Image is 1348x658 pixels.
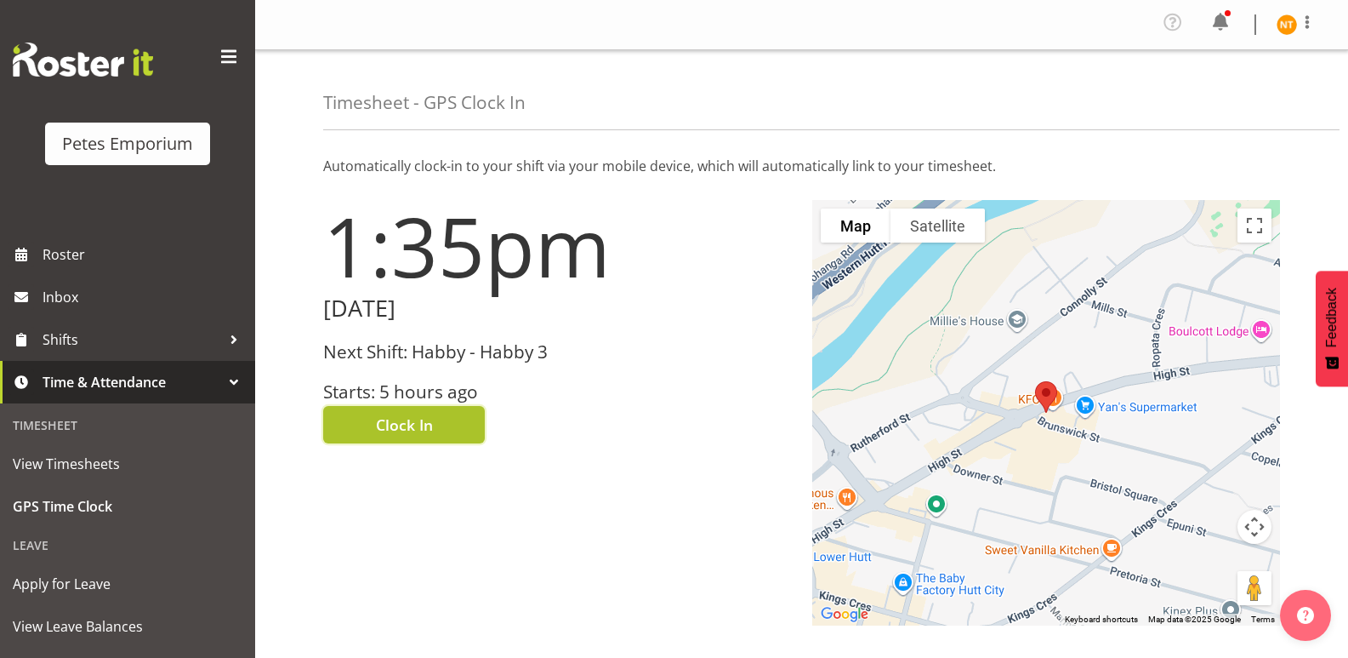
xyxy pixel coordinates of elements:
[13,43,153,77] img: Rosterit website logo
[1237,510,1271,544] button: Map camera controls
[62,131,193,157] div: Petes Emporium
[323,295,792,322] h2: [DATE]
[43,284,247,310] span: Inbox
[323,406,485,443] button: Clock In
[376,414,433,436] span: Clock In
[13,494,242,519] span: GPS Time Clock
[13,451,242,477] span: View Timesheets
[323,342,792,362] h3: Next Shift: Habby - Habby 3
[43,242,247,267] span: Roster
[1237,209,1271,243] button: Toggle fullscreen view
[13,571,242,597] span: Apply for Leave
[1148,615,1241,624] span: Map data ©2025 Google
[4,605,251,648] a: View Leave Balances
[323,93,526,112] h4: Timesheet - GPS Clock In
[323,156,1280,176] p: Automatically clock-in to your shift via your mobile device, which will automatically link to you...
[323,200,792,292] h1: 1:35pm
[816,604,873,626] img: Google
[43,327,221,352] span: Shifts
[1324,288,1339,347] span: Feedback
[821,209,890,243] button: Show street map
[890,209,985,243] button: Show satellite imagery
[4,485,251,528] a: GPS Time Clock
[1316,271,1348,386] button: Feedback - Show survey
[4,443,251,485] a: View Timesheets
[13,614,242,639] span: View Leave Balances
[1251,615,1275,624] a: Terms (opens in new tab)
[4,563,251,605] a: Apply for Leave
[1065,614,1138,626] button: Keyboard shortcuts
[43,369,221,395] span: Time & Attendance
[4,528,251,563] div: Leave
[4,408,251,443] div: Timesheet
[1277,14,1297,35] img: nicole-thomson8388.jpg
[1237,571,1271,605] button: Drag Pegman onto the map to open Street View
[323,382,792,402] h3: Starts: 5 hours ago
[1297,607,1314,624] img: help-xxl-2.png
[816,604,873,626] a: Open this area in Google Maps (opens a new window)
